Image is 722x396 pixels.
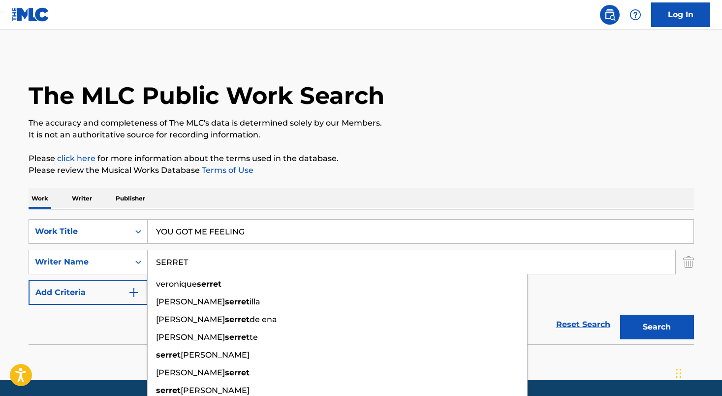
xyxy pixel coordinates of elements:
img: MLC Logo [12,7,50,22]
form: Search Form [29,219,694,344]
strong: serret [225,332,250,342]
a: Terms of Use [200,165,253,175]
div: Help [626,5,645,25]
p: Please for more information about the terms used in the database. [29,153,694,165]
span: [PERSON_NAME] [156,315,225,324]
span: [PERSON_NAME] [156,368,225,377]
h1: The MLC Public Work Search [29,81,384,110]
span: [PERSON_NAME] [181,386,250,395]
strong: serret [156,386,181,395]
p: Work [29,188,51,209]
span: [PERSON_NAME] [181,350,250,360]
div: Work Title [35,226,124,237]
span: de ena [250,315,277,324]
div: Writer Name [35,256,124,268]
a: Log In [651,2,710,27]
p: Writer [69,188,95,209]
img: Delete Criterion [683,250,694,274]
iframe: Chat Widget [673,349,722,396]
div: Drag [676,359,682,388]
img: help [629,9,641,21]
strong: serret [197,279,221,289]
span: [PERSON_NAME] [156,332,225,342]
strong: serret [225,297,250,306]
p: Publisher [113,188,148,209]
span: veronique [156,279,197,289]
strong: serret [156,350,181,360]
strong: serret [225,368,250,377]
p: It is not an authoritative source for recording information. [29,129,694,141]
button: Search [620,315,694,339]
a: Reset Search [551,314,615,335]
img: search [604,9,616,21]
span: illa [250,297,260,306]
strong: serret [225,315,250,324]
img: 9d2ae6d4665cec9f34b9.svg [128,287,140,298]
p: The accuracy and completeness of The MLC's data is determined solely by our Members. [29,117,694,129]
span: te [250,332,258,342]
p: Please review the Musical Works Database [29,165,694,176]
span: [PERSON_NAME] [156,297,225,306]
button: Add Criteria [29,280,148,305]
a: Public Search [600,5,620,25]
a: click here [57,154,95,163]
